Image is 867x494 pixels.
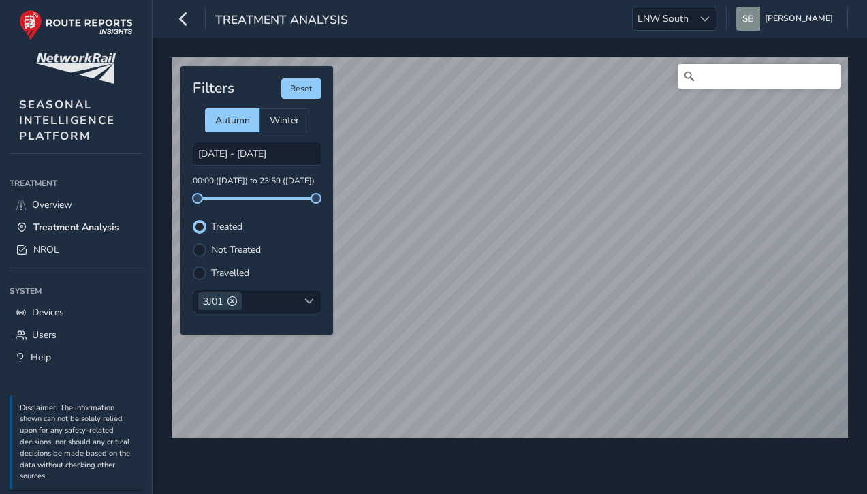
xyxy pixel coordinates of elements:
[211,245,261,255] label: Not Treated
[10,173,142,194] div: Treatment
[821,448,853,480] iframe: Intercom live chat
[10,238,142,261] a: NROL
[20,403,136,483] p: Disclaimer: The information shown can not be solely relied upon for any safety-related decisions,...
[10,324,142,346] a: Users
[31,351,51,364] span: Help
[10,281,142,301] div: System
[193,80,234,97] h4: Filters
[10,346,142,369] a: Help
[32,328,57,341] span: Users
[19,97,115,144] span: SEASONAL INTELLIGENCE PLATFORM
[678,64,841,89] input: Search
[765,7,833,31] span: [PERSON_NAME]
[172,57,848,438] canvas: Map
[10,216,142,238] a: Treatment Analysis
[259,108,309,132] div: Winter
[19,10,133,40] img: rr logo
[736,7,838,31] button: [PERSON_NAME]
[203,295,223,308] span: 3J01
[215,114,250,127] span: Autumn
[32,198,72,211] span: Overview
[281,78,321,99] button: Reset
[32,306,64,319] span: Devices
[270,114,299,127] span: Winter
[633,7,693,30] span: LNW South
[36,53,116,84] img: customer logo
[736,7,760,31] img: diamond-layout
[10,301,142,324] a: Devices
[215,12,348,31] span: Treatment Analysis
[10,194,142,216] a: Overview
[205,108,259,132] div: Autumn
[211,268,249,278] label: Travelled
[211,222,242,232] label: Treated
[33,243,59,256] span: NROL
[33,221,119,234] span: Treatment Analysis
[193,175,321,187] p: 00:00 ([DATE]) to 23:59 ([DATE])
